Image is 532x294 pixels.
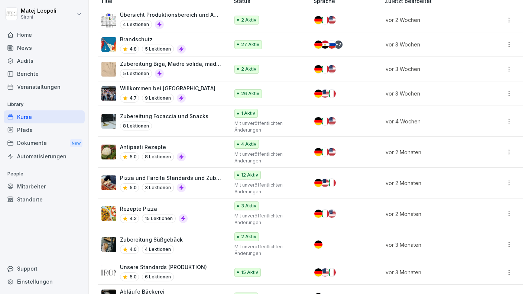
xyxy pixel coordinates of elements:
[120,112,208,120] p: Zubereitung Focaccia und Snacks
[386,90,479,97] p: vor 3 Wochen
[386,65,479,73] p: vor 3 Wochen
[386,41,479,48] p: vor 3 Wochen
[4,110,85,123] a: Kurse
[386,117,479,125] p: vor 4 Wochen
[328,117,336,125] img: us.svg
[328,148,336,156] img: us.svg
[386,16,479,24] p: vor 2 Wochen
[120,11,222,19] p: Übersicht Produktionsbereich und Abläufe
[314,240,322,249] img: de.svg
[142,45,174,54] p: 5 Lektionen
[328,268,336,277] img: it.svg
[321,268,329,277] img: us.svg
[241,17,256,23] p: 2 Aktiv
[4,41,85,54] a: News
[321,210,329,218] img: it.svg
[130,184,137,191] p: 5.0
[314,41,322,49] img: de.svg
[314,179,322,187] img: de.svg
[101,175,116,190] img: zyvhtweyt47y1etu6k7gt48a.png
[328,16,336,24] img: us.svg
[70,139,82,148] div: New
[241,110,255,117] p: 1 Aktiv
[386,210,479,218] p: vor 2 Monaten
[386,179,479,187] p: vor 2 Monaten
[328,41,336,49] img: ru.svg
[130,154,137,160] p: 5.0
[120,174,222,182] p: Pizza und Farcita Standards und Zubereitung
[130,246,137,253] p: 4.0
[130,95,137,101] p: 4.7
[328,65,336,73] img: us.svg
[241,90,259,97] p: 26 Aktiv
[120,60,222,68] p: Zubereitung Biga, Madre solida, madre liquida
[4,193,85,206] a: Standorte
[120,122,152,130] p: 8 Lektionen
[120,143,186,151] p: Antipasti Rezepte
[4,123,85,136] a: Pfade
[241,203,256,209] p: 3 Aktiv
[314,210,322,218] img: de.svg
[386,148,479,156] p: vor 2 Monaten
[328,90,336,98] img: it.svg
[120,35,186,43] p: Brandschutz
[120,205,188,213] p: Rezepte Pizza
[4,262,85,275] div: Support
[241,269,258,276] p: 15 Aktiv
[4,98,85,110] p: Library
[4,28,85,41] a: Home
[321,148,329,156] img: it.svg
[142,214,176,223] p: 15 Lektionen
[234,120,302,133] p: Mit unveröffentlichten Änderungen
[234,213,302,226] p: Mit unveröffentlichten Änderungen
[4,150,85,163] a: Automatisierungen
[241,233,256,240] p: 2 Aktiv
[101,37,116,52] img: b0iy7e1gfawqjs4nezxuanzk.png
[314,16,322,24] img: de.svg
[4,80,85,93] div: Veranstaltungen
[130,274,137,280] p: 5.0
[314,65,322,73] img: de.svg
[101,237,116,252] img: p05qwohz0o52ysbx64gsjie8.png
[4,136,85,150] a: DokumenteNew
[120,20,152,29] p: 4 Lektionen
[386,241,479,249] p: vor 3 Monaten
[314,148,322,156] img: de.svg
[386,268,479,276] p: vor 3 Monaten
[321,117,329,125] img: it.svg
[321,41,329,49] img: eg.svg
[101,145,116,159] img: pak3lu93rb7wwt42kbfr1gbm.png
[142,152,174,161] p: 8 Lektionen
[101,86,116,101] img: xmkdnyjyz2x3qdpcryl1xaw9.png
[130,46,137,52] p: 4.8
[130,215,137,222] p: 4.2
[321,16,329,24] img: it.svg
[120,236,183,243] p: Zubereitung Süßgebäck
[4,180,85,193] a: Mitarbeiter
[101,265,116,280] img: lqv555mlp0nk8rvfp4y70ul5.png
[120,84,215,92] p: Willkommen bei [GEOGRAPHIC_DATA]
[4,168,85,180] p: People
[241,172,258,178] p: 12 Aktiv
[21,8,56,14] p: Matej Leopoli
[4,67,85,80] a: Berichte
[241,41,259,48] p: 27 Aktiv
[321,179,329,187] img: us.svg
[328,179,336,187] img: it.svg
[314,90,322,98] img: de.svg
[101,13,116,28] img: yywuv9ckt9ax3nq56adns8w7.png
[234,151,302,164] p: Mit unveröffentlichten Änderungen
[101,62,116,77] img: ekvwbgorvm2ocewxw43lsusz.png
[4,54,85,67] div: Audits
[314,117,322,125] img: de.svg
[21,14,56,20] p: Sironi
[4,275,85,288] a: Einstellungen
[142,94,174,103] p: 9 Lektionen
